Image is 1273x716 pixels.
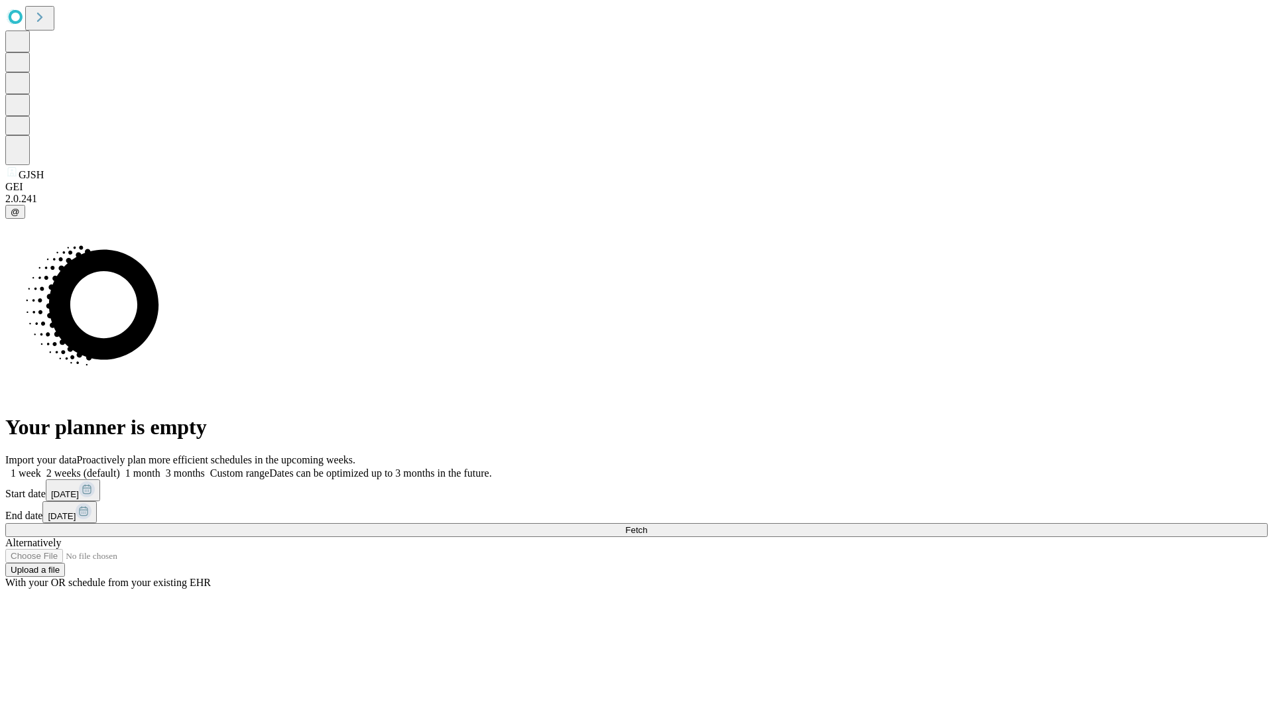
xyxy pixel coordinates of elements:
div: Start date [5,479,1268,501]
span: 1 month [125,467,160,479]
div: GEI [5,181,1268,193]
button: [DATE] [42,501,97,523]
span: Dates can be optimized up to 3 months in the future. [269,467,491,479]
span: Alternatively [5,537,61,548]
span: GJSH [19,169,44,180]
span: [DATE] [48,511,76,521]
span: 3 months [166,467,205,479]
span: [DATE] [51,489,79,499]
button: Upload a file [5,563,65,577]
span: With your OR schedule from your existing EHR [5,577,211,588]
div: End date [5,501,1268,523]
button: [DATE] [46,479,100,501]
span: 1 week [11,467,41,479]
button: @ [5,205,25,219]
button: Fetch [5,523,1268,537]
h1: Your planner is empty [5,415,1268,440]
span: Import your data [5,454,77,465]
span: 2 weeks (default) [46,467,120,479]
span: @ [11,207,20,217]
span: Custom range [210,467,269,479]
span: Proactively plan more efficient schedules in the upcoming weeks. [77,454,355,465]
div: 2.0.241 [5,193,1268,205]
span: Fetch [625,525,647,535]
